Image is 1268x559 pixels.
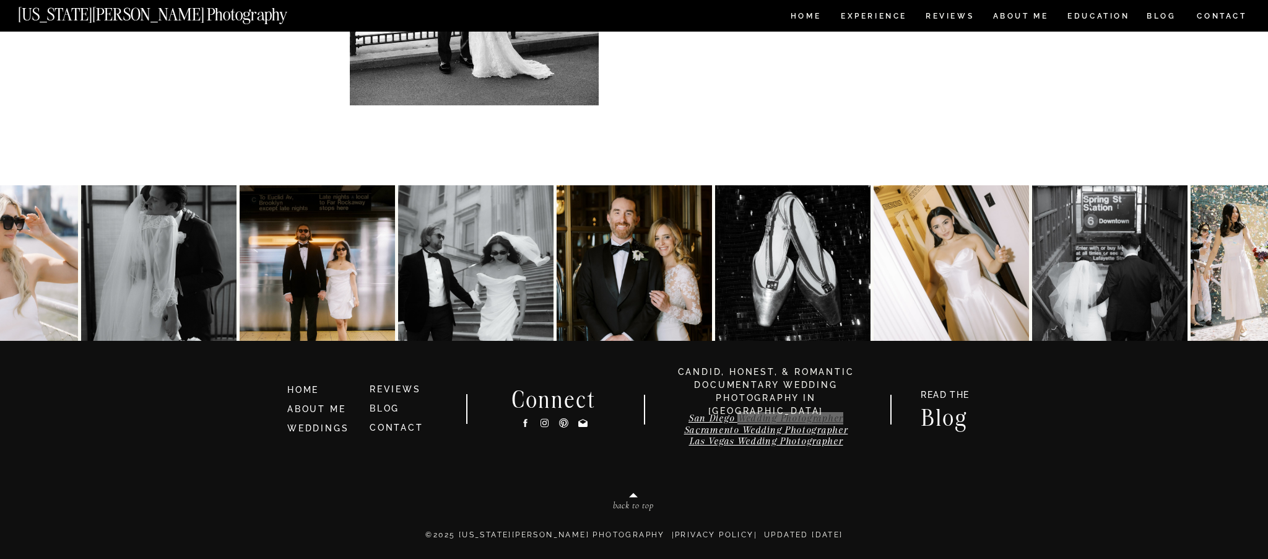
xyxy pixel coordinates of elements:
a: BLOG [1147,12,1176,23]
img: K&J [240,185,395,341]
a: HOME [788,12,823,23]
img: A&R at The Beekman [557,185,712,341]
a: REVIEWS [926,12,972,23]
a: CONTACT [1196,9,1248,23]
a: back to top [560,501,706,514]
img: Anna & Felipe — embracing the moment, and the magic follows. [81,185,237,341]
a: REVIEWS [370,384,421,394]
a: ABOUT ME [992,12,1049,23]
a: Las Vegas Wedding Photographer [689,435,843,447]
a: Blog [909,407,981,426]
a: CONTACT [370,423,423,433]
p: ©2025 [US_STATE][PERSON_NAME] PHOTOGRAPHY | | Updated [DATE] [263,529,1006,554]
h2: Connect [496,389,612,408]
img: Lauren 🤍 [874,185,1029,341]
a: [US_STATE][PERSON_NAME] Photography [18,6,329,17]
a: WEDDINGS [287,423,349,433]
a: San Diego Wedding Photographer [688,412,843,424]
a: Experience [841,12,906,23]
a: READ THE [914,390,976,403]
a: HOME [287,384,359,397]
img: 🤍🤍🤍 [1032,185,1188,341]
a: EDUCATION [1066,12,1131,23]
a: Privacy Policy [675,530,754,539]
h3: candid, honest, & romantic Documentary Wedding photography in [GEOGRAPHIC_DATA] [662,366,870,405]
img: Kat & Jett, NYC style [398,185,554,341]
a: ABOUT ME [287,404,345,414]
a: Sacramento Wedding Photographer [684,424,848,436]
a: BLOG [370,403,399,413]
